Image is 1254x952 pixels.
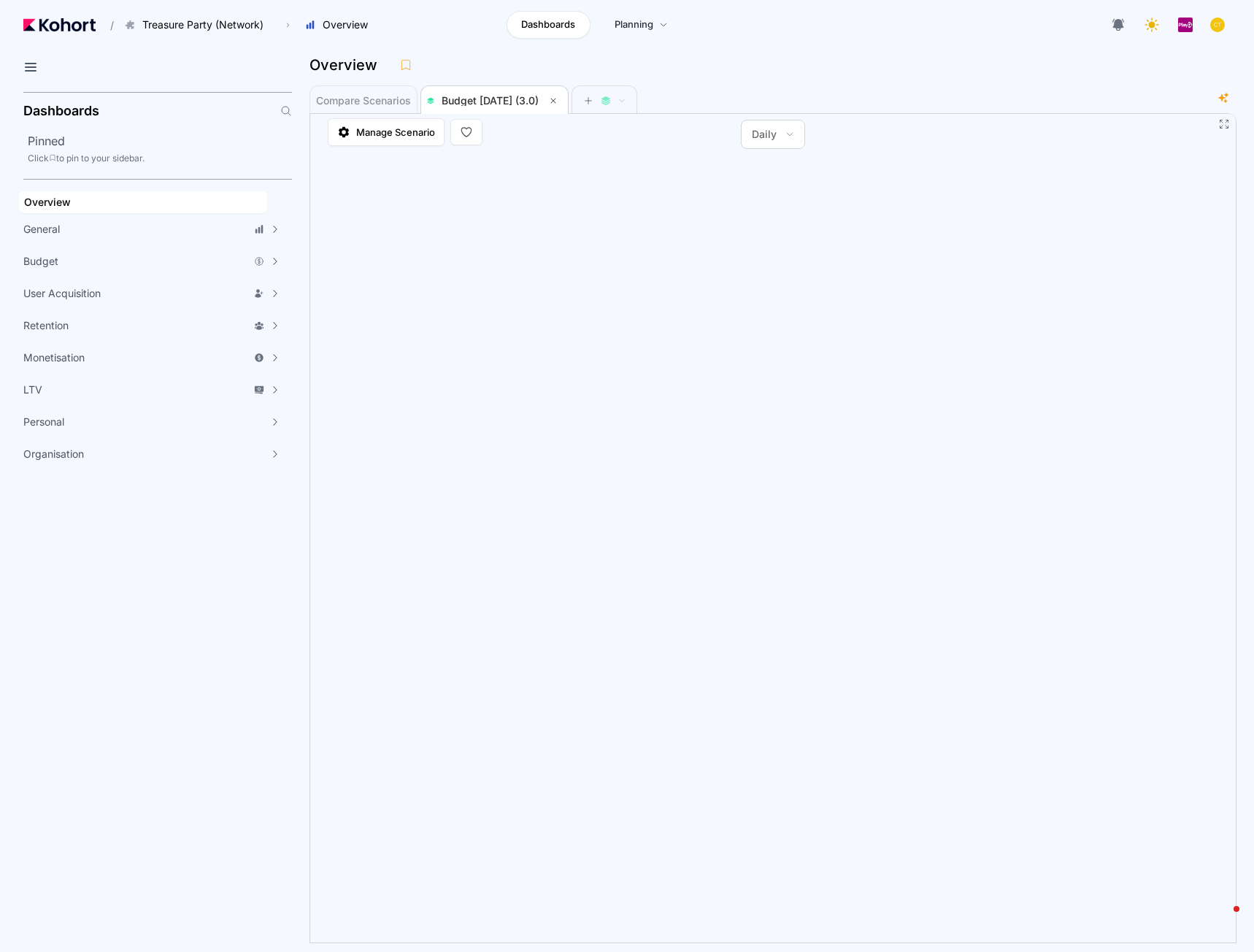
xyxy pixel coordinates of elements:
[28,153,292,164] div: Click to pin to your sidebar.
[23,254,58,269] span: Budget
[23,18,96,31] img: Kohort logo
[323,18,368,32] span: Overview
[615,18,653,32] span: Planning
[28,132,292,150] h2: Pinned
[283,19,293,31] span: ›
[23,415,64,429] span: Personal
[23,318,69,333] span: Retention
[297,12,383,37] button: Overview
[23,350,85,365] span: Monetisation
[742,120,804,148] button: Daily
[328,118,445,146] a: Manage Scenario
[356,125,435,139] span: Manage Scenario
[1218,118,1230,130] button: Fullscreen
[442,94,539,107] span: Budget [DATE] (3.0)
[23,104,99,118] h2: Dashboards
[99,18,114,33] span: /
[1204,902,1239,937] iframe: Intercom live chat
[117,12,279,37] button: Treasure Party (Network)
[23,383,42,397] span: LTV
[599,11,683,39] a: Planning
[521,18,575,32] span: Dashboards
[507,11,591,39] a: Dashboards
[142,18,264,32] span: Treasure Party (Network)
[309,58,386,72] h3: Overview
[316,96,411,106] span: Compare Scenarios
[19,191,267,213] a: Overview
[23,286,101,301] span: User Acquisition
[24,196,71,208] span: Overview
[23,447,84,461] span: Organisation
[23,222,60,237] span: General
[1178,18,1193,32] img: logo_PlayQ_20230721100321046856.png
[752,127,777,142] span: Daily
